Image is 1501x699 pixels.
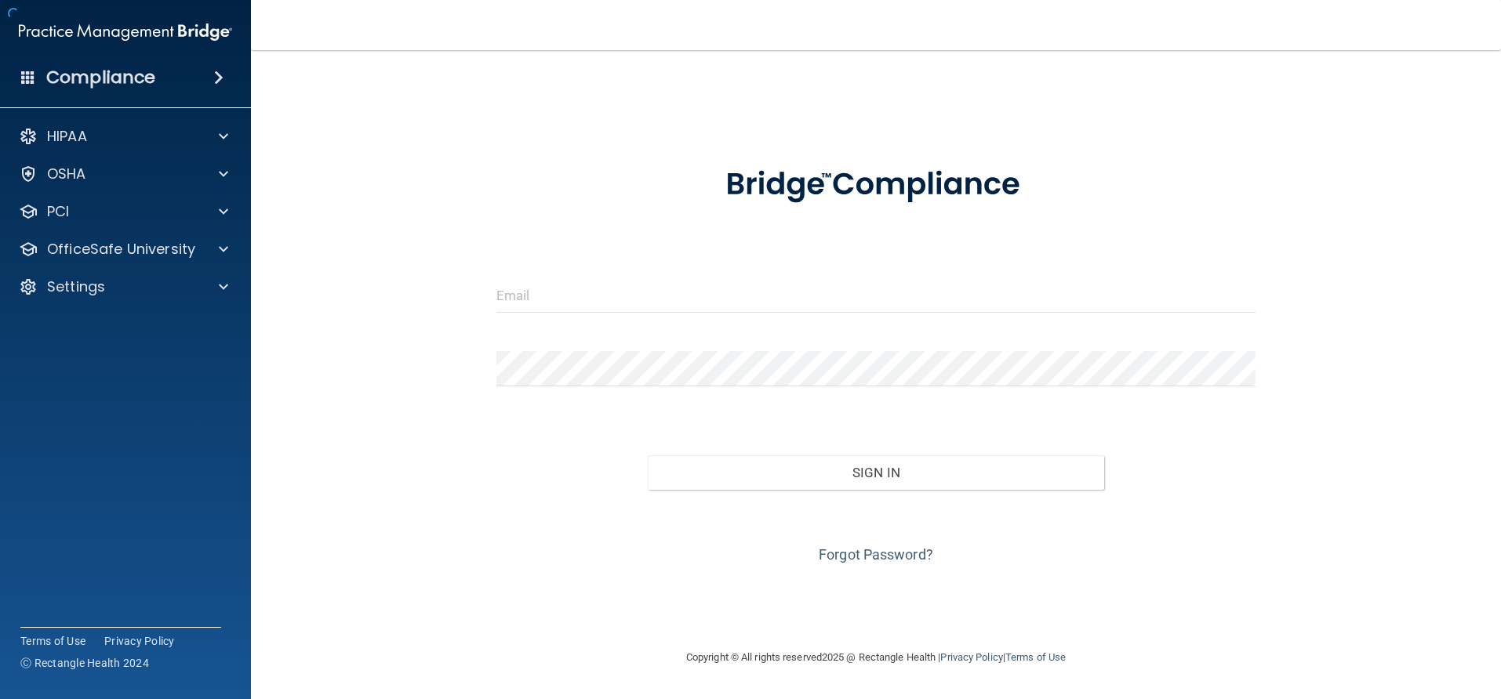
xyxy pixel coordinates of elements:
a: HIPAA [19,127,228,146]
a: OSHA [19,165,228,183]
a: Terms of Use [1005,651,1066,663]
a: PCI [19,202,228,221]
a: Privacy Policy [104,633,175,649]
a: Forgot Password? [819,546,933,563]
a: Terms of Use [20,633,85,649]
input: Email [496,277,1256,313]
a: Settings [19,277,228,296]
p: HIPAA [47,127,87,146]
p: OfficeSafe University [47,240,195,259]
img: PMB logo [19,16,232,48]
button: Sign In [648,455,1103,490]
div: Copyright © All rights reserved 2025 @ Rectangle Health | | [590,632,1162,683]
span: Ⓒ Rectangle Health 2024 [20,655,149,671]
a: OfficeSafe University [19,240,228,259]
img: bridge_compliance_login_screen.278c3ca4.svg [693,144,1059,226]
p: PCI [47,202,69,221]
a: Privacy Policy [940,651,1002,663]
h4: Compliance [46,67,155,89]
p: OSHA [47,165,86,183]
p: Settings [47,277,105,296]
